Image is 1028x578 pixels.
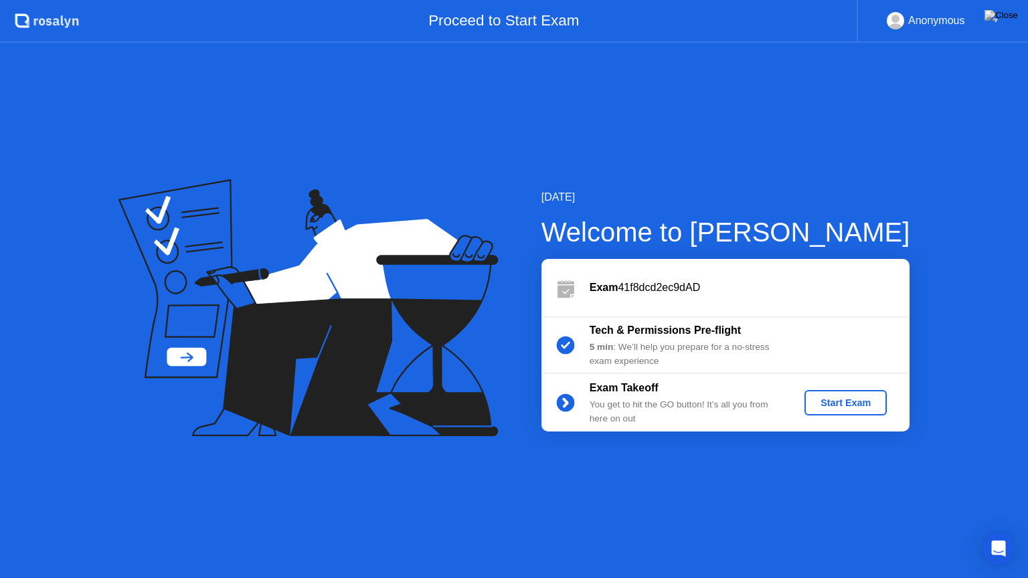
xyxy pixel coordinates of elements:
div: Start Exam [810,397,881,408]
img: Close [984,10,1018,21]
div: Open Intercom Messenger [982,533,1015,565]
div: 41f8dcd2ec9dAD [590,280,910,296]
div: [DATE] [541,189,910,205]
button: Start Exam [804,390,887,415]
b: Tech & Permissions Pre-flight [590,324,741,336]
b: Exam Takeoff [590,382,659,393]
div: : We’ll help you prepare for a no-stress exam experience [590,341,782,368]
b: Exam [590,282,618,293]
div: You get to hit the GO button! It’s all you from here on out [590,398,782,425]
div: Welcome to [PERSON_NAME] [541,212,910,252]
b: 5 min [590,342,614,352]
div: Anonymous [908,12,965,29]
